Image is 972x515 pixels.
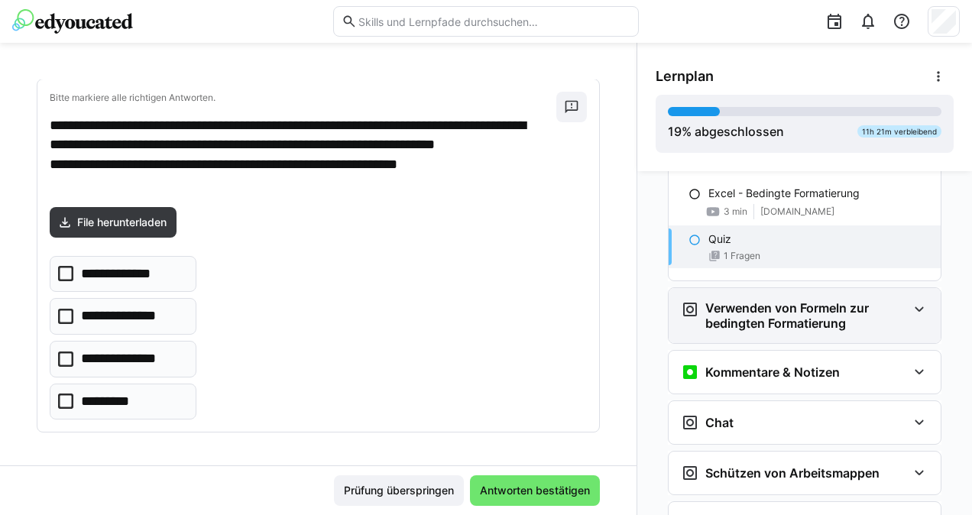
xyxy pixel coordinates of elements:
[705,364,840,380] h3: Kommentare & Notizen
[478,483,592,498] span: Antworten bestätigen
[75,215,169,230] span: File herunterladen
[50,207,177,238] a: File herunterladen
[342,483,456,498] span: Prüfung überspringen
[470,475,600,506] button: Antworten bestätigen
[705,300,907,331] h3: Verwenden von Formeln zur bedingten Formatierung
[334,475,464,506] button: Prüfung überspringen
[708,186,860,201] p: Excel - Bedingte Formatierung
[668,122,784,141] div: % abgeschlossen
[857,125,941,138] div: 11h 21m verbleibend
[705,465,880,481] h3: Schützen von Arbeitsmappen
[724,206,747,218] span: 3 min
[760,206,834,218] span: [DOMAIN_NAME]
[708,232,731,247] p: Quiz
[656,68,714,85] span: Lernplan
[724,250,760,262] span: 1 Fragen
[357,15,630,28] input: Skills und Lernpfade durchsuchen…
[705,415,734,430] h3: Chat
[668,124,682,139] span: 19
[50,92,556,104] p: Bitte markiere alle richtigen Antworten.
